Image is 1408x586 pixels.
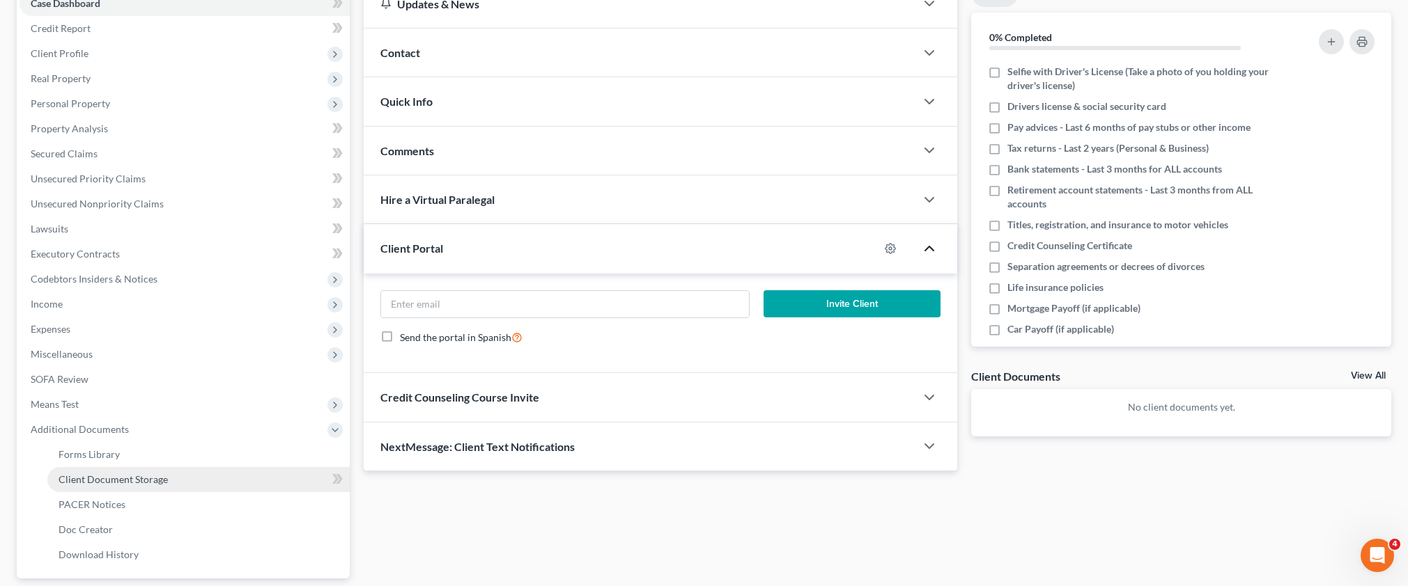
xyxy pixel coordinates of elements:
span: Real Property [31,72,91,84]
span: Send the portal in Spanish [400,331,511,343]
a: Executory Contracts [20,241,350,267]
a: Property Analysis [20,116,350,141]
span: Credit Report [31,22,91,34]
span: Credit Counseling Certificate [1007,239,1132,253]
span: Secured Claims [31,148,98,159]
span: Tax returns - Last 2 years (Personal & Business) [1007,141,1209,155]
input: Enter email [381,291,748,317]
span: Client Document Storage [59,473,168,485]
span: Retirement account statements - Last 3 months from ALL accounts [1007,183,1274,211]
a: Lawsuits [20,216,350,241]
span: Client Portal [380,241,443,255]
span: Lawsuits [31,223,68,235]
span: Personal Property [31,97,110,109]
span: Drivers license & social security card [1007,100,1166,113]
span: Mortgage Payoff (if applicable) [1007,301,1140,315]
a: Client Document Storage [47,467,350,492]
span: Car Payoff (if applicable) [1007,322,1114,336]
span: Forms Library [59,448,120,460]
a: View All [1351,371,1386,381]
a: Unsecured Priority Claims [20,166,350,191]
span: Unsecured Nonpriority Claims [31,198,164,209]
span: Life insurance policies [1007,280,1104,294]
span: Doc Creator [59,523,113,535]
strong: 0% Completed [989,31,1052,43]
div: Client Documents [971,369,1060,383]
span: Pay advices - Last 6 months of pay stubs or other income [1007,120,1251,134]
span: Credit Counseling Course Invite [380,390,539,404]
span: Property Analysis [31,122,108,134]
span: NextMessage: Client Text Notifications [380,440,575,453]
span: PACER Notices [59,498,125,510]
a: Doc Creator [47,517,350,542]
a: Download History [47,542,350,567]
a: SOFA Review [20,367,350,392]
button: Invite Client [764,290,941,318]
span: Executory Contracts [31,248,120,260]
span: Titles, registration, and insurance to motor vehicles [1007,218,1228,232]
span: Client Profile [31,47,88,59]
span: Additional Documents [31,423,129,435]
span: Download History [59,548,139,560]
span: Separation agreements or decrees of divorces [1007,260,1205,274]
span: Contact [380,46,420,59]
span: Comments [380,144,434,157]
span: Means Test [31,398,79,410]
span: Expenses [31,323,70,335]
iframe: Intercom live chat [1361,539,1394,572]
span: Miscellaneous [31,348,93,360]
a: PACER Notices [47,492,350,517]
span: Hire a Virtual Paralegal [380,193,495,206]
span: SOFA Review [31,373,88,385]
a: Forms Library [47,442,350,467]
a: Unsecured Nonpriority Claims [20,191,350,216]
span: 4 [1389,539,1400,550]
span: Bank statements - Last 3 months for ALL accounts [1007,162,1222,176]
span: Selfie with Driver's License (Take a photo of you holding your driver's license) [1007,65,1274,93]
a: Secured Claims [20,141,350,166]
a: Credit Report [20,16,350,41]
span: Quick Info [380,95,433,108]
span: Codebtors Insiders & Notices [31,273,157,285]
span: Unsecured Priority Claims [31,173,146,184]
p: No client documents yet. [982,400,1380,414]
span: Income [31,298,63,310]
